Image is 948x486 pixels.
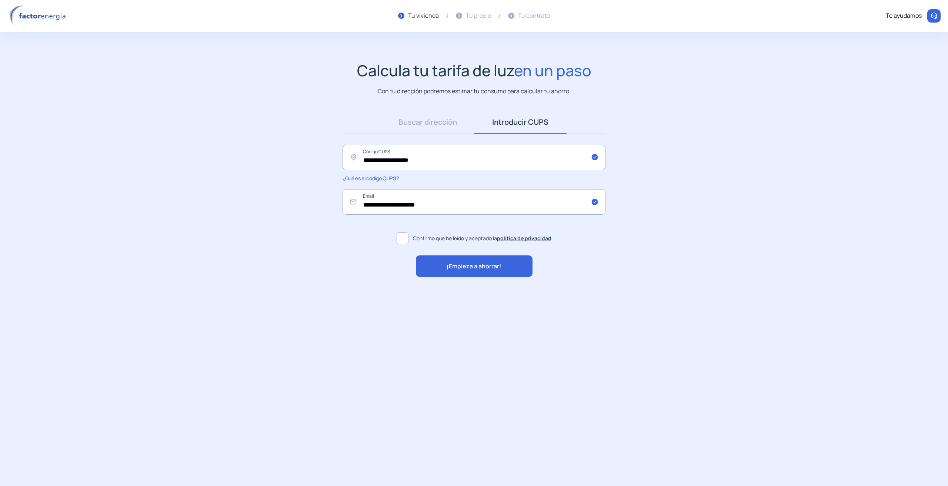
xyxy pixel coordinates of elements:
a: Buscar dirección [381,111,474,134]
div: Tu precio [466,11,491,21]
a: política de privacidad [497,235,551,242]
div: Tu vivienda [408,11,439,21]
span: en un paso [514,60,591,81]
p: Con tu dirección podremos estimar tu consumo para calcular tu ahorro. [378,87,571,96]
div: Te ayudamos [886,11,922,21]
span: Confirmo que he leído y aceptado la [413,234,551,242]
span: ¡Empieza a ahorrar! [447,262,501,271]
span: ¿Qué es el código CUPS? [343,175,398,182]
h1: Calcula tu tarifa de luz [357,61,591,80]
a: Introducir CUPS [474,111,567,134]
img: logo factor [7,5,70,27]
img: llamar [930,12,938,20]
div: Tu contrato [518,11,550,21]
